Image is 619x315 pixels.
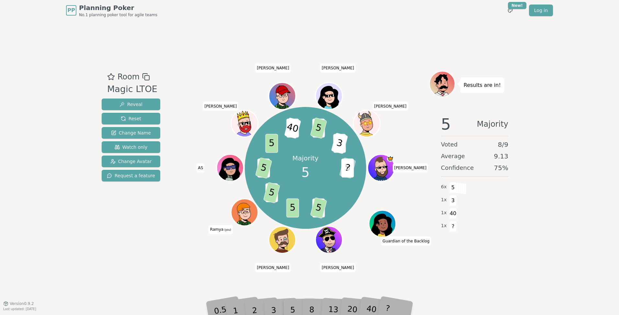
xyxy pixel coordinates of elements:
[110,158,152,165] span: Change Avatar
[387,155,394,162] span: Blake is the host
[292,154,319,163] p: Majority
[10,301,34,306] span: Version 0.9.2
[441,196,447,204] span: 1 x
[121,115,141,122] span: Reset
[393,163,428,172] span: Click to change your name
[339,157,356,179] span: ?
[255,263,291,272] span: Click to change your name
[67,6,75,14] span: PP
[441,116,451,132] span: 5
[255,64,291,73] span: Click to change your name
[3,307,36,311] span: Last updated: [DATE]
[477,116,508,132] span: Majority
[102,113,160,124] button: Reset
[504,5,516,16] button: New!
[232,200,257,225] button: Click to change your avatar
[107,172,155,179] span: Request a feature
[441,222,447,229] span: 1 x
[223,228,231,231] span: (you)
[494,152,508,161] span: 9.13
[107,83,157,96] div: Magic LTOE
[441,209,447,216] span: 1 x
[310,117,327,139] span: 5
[265,134,278,153] span: 5
[263,182,280,203] span: 5
[301,163,309,182] span: 5
[441,152,465,161] span: Average
[102,141,160,153] button: Watch only
[111,130,151,136] span: Change Name
[79,12,157,17] span: No.1 planning poker tool for agile teams
[449,182,457,193] span: 5
[529,5,553,16] a: Log in
[508,2,526,9] div: New!
[255,157,272,179] span: 5
[79,3,157,12] span: Planning Poker
[66,3,157,17] a: PPPlanning PokerNo.1 planning poker tool for agile teams
[441,183,447,191] span: 6 x
[464,81,501,90] p: Results are in!
[119,101,142,108] span: Reveal
[115,144,148,150] span: Watch only
[373,102,408,111] span: Click to change your name
[441,140,458,149] span: Voted
[498,140,508,149] span: 8 / 9
[449,221,457,232] span: ?
[449,195,457,206] span: 3
[310,197,327,218] span: 5
[320,263,356,272] span: Click to change your name
[331,133,348,154] span: 3
[3,301,34,306] button: Version0.9.2
[286,198,299,217] span: 5
[102,156,160,167] button: Change Avatar
[203,102,239,111] span: Click to change your name
[208,225,233,234] span: Click to change your name
[102,170,160,181] button: Request a feature
[320,64,356,73] span: Click to change your name
[494,163,508,172] span: 75 %
[102,127,160,139] button: Change Name
[441,163,474,172] span: Confidence
[449,208,457,219] span: 40
[102,99,160,110] button: Reveal
[197,163,205,172] span: Click to change your name
[284,117,301,139] span: 40
[381,237,431,246] span: Click to change your name
[118,71,140,83] span: Room
[107,71,115,83] button: Add as favourite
